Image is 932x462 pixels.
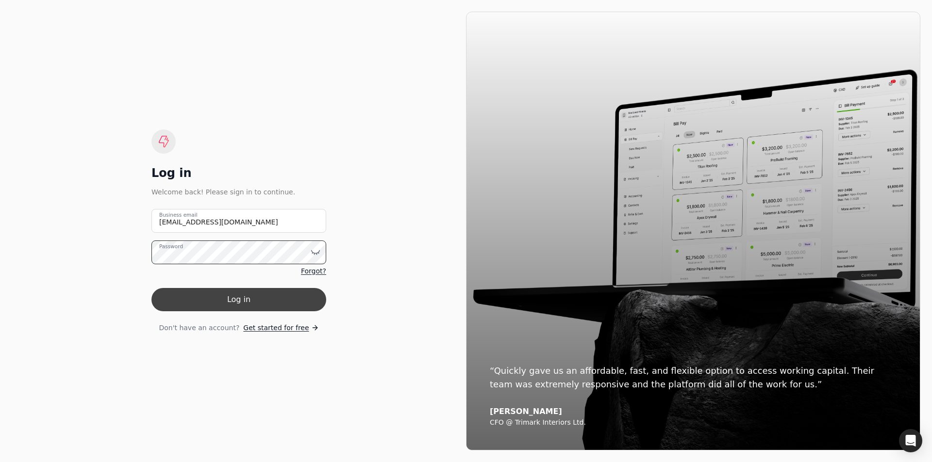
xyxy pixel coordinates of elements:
div: [PERSON_NAME] [490,407,897,416]
div: “Quickly gave us an affordable, fast, and flexible option to access working capital. Their team w... [490,364,897,391]
button: Log in [151,288,326,311]
div: CFO @ Trimark Interiors Ltd. [490,418,897,427]
label: Password [159,242,183,250]
div: Log in [151,165,326,181]
a: Forgot? [301,266,326,276]
div: Open Intercom Messenger [899,429,922,452]
span: Don't have an account? [159,323,239,333]
label: Business email [159,211,198,219]
a: Get started for free [243,323,318,333]
div: Welcome back! Please sign in to continue. [151,187,326,197]
span: Get started for free [243,323,309,333]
